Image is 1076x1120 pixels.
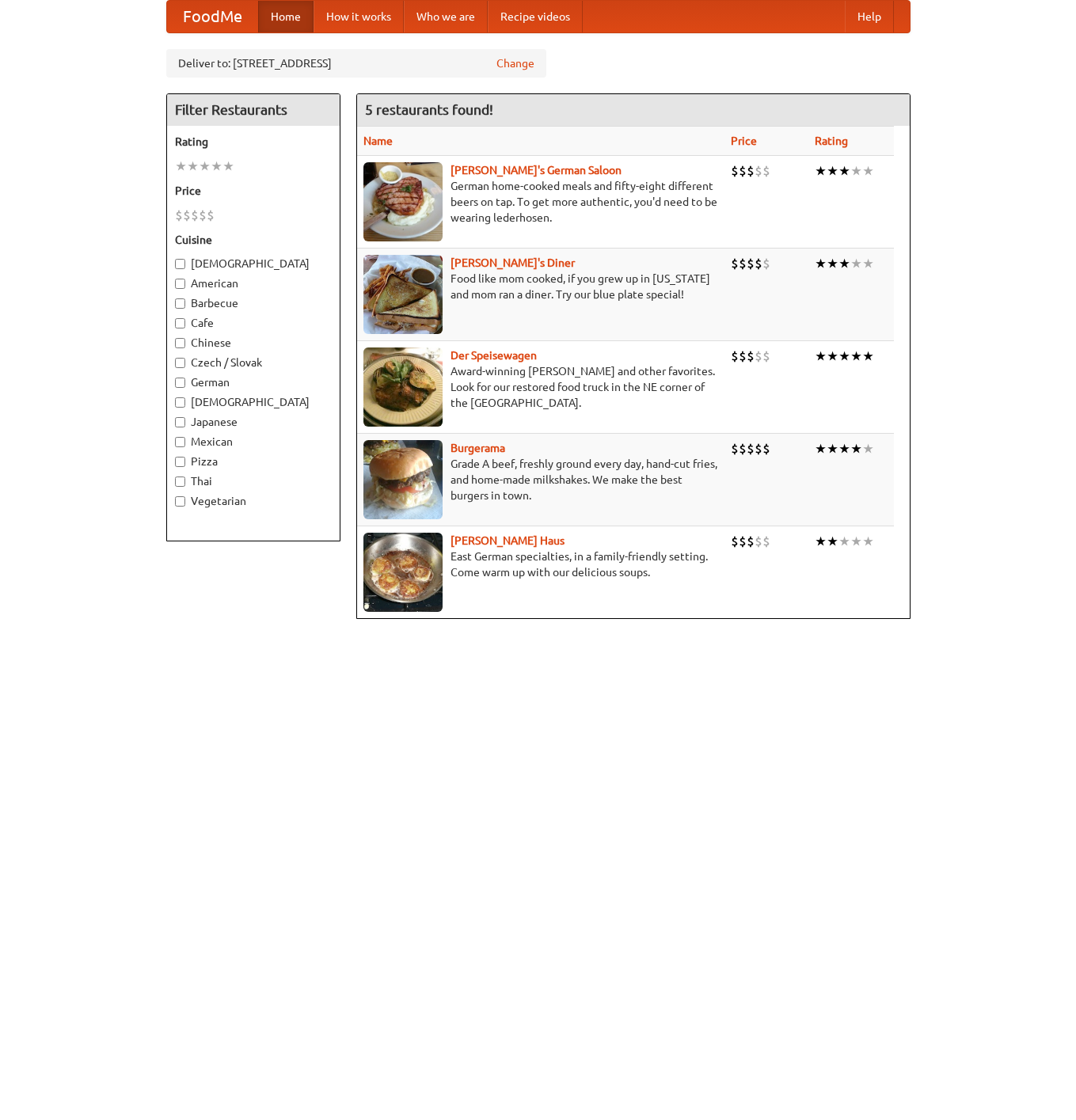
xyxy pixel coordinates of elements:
[451,164,622,177] a: [PERSON_NAME]'s German Saloon
[850,533,862,550] li: ★
[175,207,183,224] li: $
[175,338,185,348] input: Chinese
[815,347,827,365] li: ★
[175,473,332,489] label: Thai
[850,347,862,365] li: ★
[747,255,755,272] li: $
[731,135,757,147] a: Price
[175,318,185,328] input: Cafe
[739,533,747,550] li: $
[207,207,215,224] li: $
[838,162,850,180] li: ★
[363,363,718,411] p: Award-winning [PERSON_NAME] and other favorites. Look for our restored food truck in the NE corne...
[363,162,443,241] img: esthers.jpg
[862,162,874,180] li: ★
[175,355,332,370] label: Czech / Slovak
[175,496,185,507] input: Vegetarian
[175,335,332,351] label: Chinese
[762,162,770,180] li: $
[167,1,258,32] a: FoodMe
[862,533,874,550] li: ★
[747,440,755,457] li: $
[755,347,762,365] li: $
[363,347,443,427] img: speisewagen.jpg
[175,275,332,291] label: American
[850,162,862,180] li: ★
[862,255,874,272] li: ★
[815,255,827,272] li: ★
[363,255,443,334] img: sallys.jpg
[175,437,185,447] input: Mexican
[187,158,199,175] li: ★
[815,440,827,457] li: ★
[363,533,443,612] img: kohlhaus.jpg
[827,347,838,365] li: ★
[488,1,583,32] a: Recipe videos
[363,135,393,147] a: Name
[175,417,185,427] input: Japanese
[451,442,505,454] b: Burgerama
[827,440,838,457] li: ★
[175,259,185,269] input: [DEMOGRAPHIC_DATA]
[731,440,739,457] li: $
[827,162,838,180] li: ★
[175,476,185,487] input: Thai
[166,49,546,78] div: Deliver to: [STREET_ADDRESS]
[199,207,207,224] li: $
[838,347,850,365] li: ★
[175,315,332,331] label: Cafe
[739,440,747,457] li: $
[363,440,443,519] img: burgerama.jpg
[175,374,332,390] label: German
[363,271,718,302] p: Food like mom cooked, if you grew up in [US_STATE] and mom ran a diner. Try our blue plate special!
[739,255,747,272] li: $
[183,207,191,224] li: $
[451,349,537,362] a: Der Speisewagen
[731,255,739,272] li: $
[363,178,718,226] p: German home-cooked meals and fifty-eight different beers on tap. To get more authentic, you'd nee...
[838,255,850,272] li: ★
[762,440,770,457] li: $
[739,162,747,180] li: $
[222,158,234,175] li: ★
[175,454,332,469] label: Pizza
[845,1,894,32] a: Help
[365,102,493,117] ng-pluralize: 5 restaurants found!
[175,279,185,289] input: American
[755,533,762,550] li: $
[175,256,332,271] label: [DEMOGRAPHIC_DATA]
[175,493,332,509] label: Vegetarian
[175,295,332,311] label: Barbecue
[762,255,770,272] li: $
[175,358,185,368] input: Czech / Slovak
[838,533,850,550] li: ★
[815,135,848,147] a: Rating
[731,162,739,180] li: $
[175,394,332,410] label: [DEMOGRAPHIC_DATA]
[314,1,404,32] a: How it works
[167,94,340,126] h4: Filter Restaurants
[762,533,770,550] li: $
[175,397,185,408] input: [DEMOGRAPHIC_DATA]
[175,158,187,175] li: ★
[827,255,838,272] li: ★
[747,533,755,550] li: $
[175,298,185,309] input: Barbecue
[199,158,211,175] li: ★
[451,534,565,547] a: [PERSON_NAME] Haus
[755,440,762,457] li: $
[404,1,488,32] a: Who we are
[175,378,185,388] input: German
[211,158,222,175] li: ★
[175,134,332,150] h5: Rating
[363,456,718,503] p: Grade A beef, freshly ground every day, hand-cut fries, and home-made milkshakes. We make the bes...
[747,347,755,365] li: $
[191,207,199,224] li: $
[827,533,838,550] li: ★
[496,55,534,71] a: Change
[175,434,332,450] label: Mexican
[451,256,575,269] a: [PERSON_NAME]'s Diner
[731,347,739,365] li: $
